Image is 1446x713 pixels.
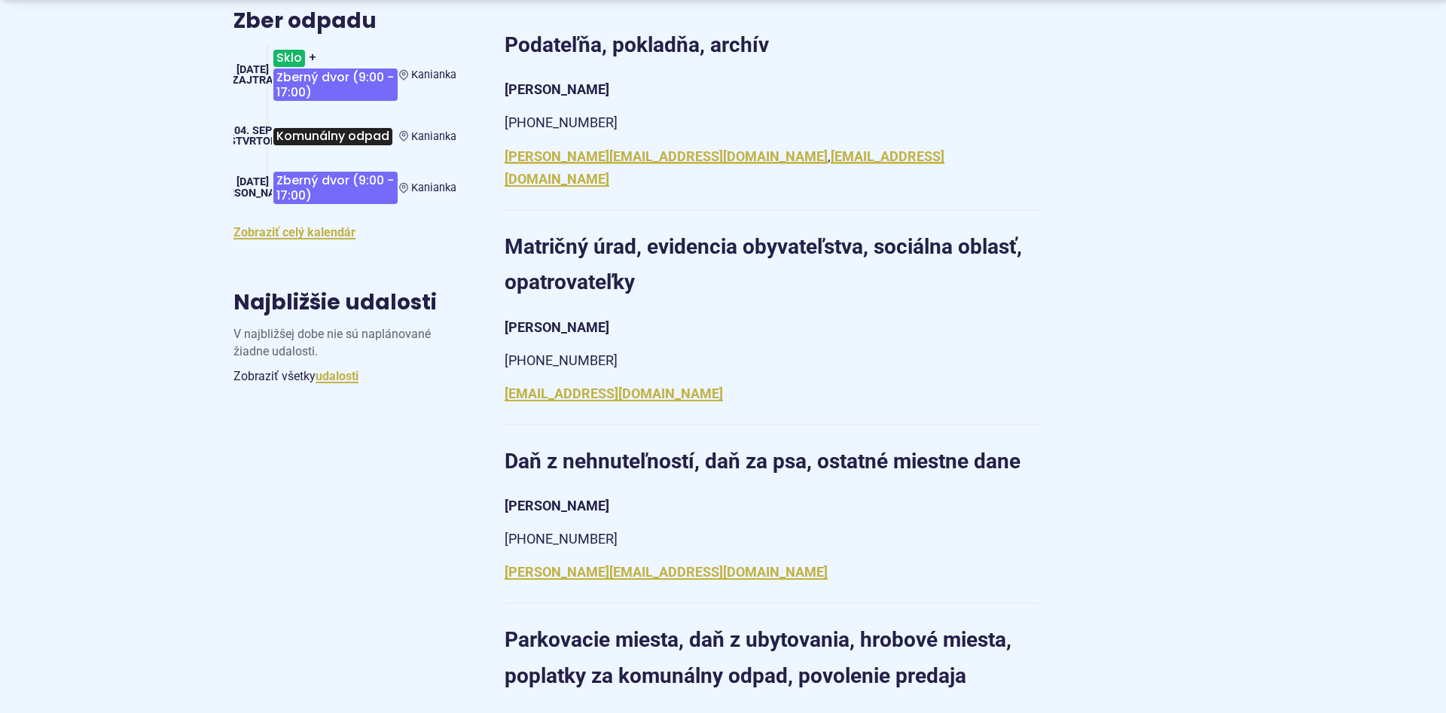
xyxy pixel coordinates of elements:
p: [PHONE_NUMBER] [505,111,1039,135]
strong: Daň z nehnuteľností, daň za psa, ostatné miestne dane [505,449,1020,474]
strong: [PERSON_NAME] [505,498,609,513]
a: [EMAIL_ADDRESS][DOMAIN_NAME] [505,385,723,401]
a: Zobraziť celý kalendár [233,225,355,239]
p: [PHONE_NUMBER] [505,349,1039,373]
span: Zajtra [232,74,273,87]
span: štvrtok [229,135,277,148]
strong: Podateľňa, pokladňa, archív [505,32,769,57]
a: Zberný dvor (9:00 - 17:00) Kanianka [DATE] [PERSON_NAME] [233,166,456,210]
strong: Matričný úrad, evidencia obyvateľstva, sociálna oblasť, opatrovateľky [505,234,1022,295]
span: [PERSON_NAME] [212,187,294,200]
span: [DATE] [236,175,269,188]
span: Zberný dvor (9:00 - 17:00) [273,69,397,101]
a: Komunálny odpad Kanianka 04. sep štvrtok [233,119,456,154]
span: Kanianka [411,130,456,143]
p: V najbližšej dobe nie sú naplánované žiadne udalosti. [233,326,456,366]
a: Sklo+Zberný dvor (9:00 - 17:00) Kanianka [DATE] Zajtra [233,44,456,107]
span: [DATE] [236,63,269,76]
p: , [505,145,1039,191]
p: [PHONE_NUMBER] [505,528,1039,551]
a: [PERSON_NAME][EMAIL_ADDRESS][DOMAIN_NAME] [505,148,828,164]
strong: [PERSON_NAME] [505,319,609,335]
h3: + [272,44,398,107]
strong: Parkovacie miesta, daň z ubytovania, hrobové miesta, poplatky za komunálny odpad, povolenie predaja [505,627,1011,688]
p: Zobraziť všetky [233,366,456,386]
strong: [PERSON_NAME] [505,81,609,97]
h3: Najbližšie udalosti [233,291,437,315]
a: Zobraziť všetky udalosti [316,369,358,383]
a: [PERSON_NAME][EMAIL_ADDRESS][DOMAIN_NAME] [505,564,828,580]
span: Kanianka [411,181,456,194]
span: Komunálny odpad [273,128,392,145]
span: Zberný dvor (9:00 - 17:00) [273,172,397,204]
span: 04. sep [234,124,272,137]
span: Sklo [273,50,305,67]
h3: Zber odpadu [233,10,456,33]
span: Kanianka [411,69,456,81]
